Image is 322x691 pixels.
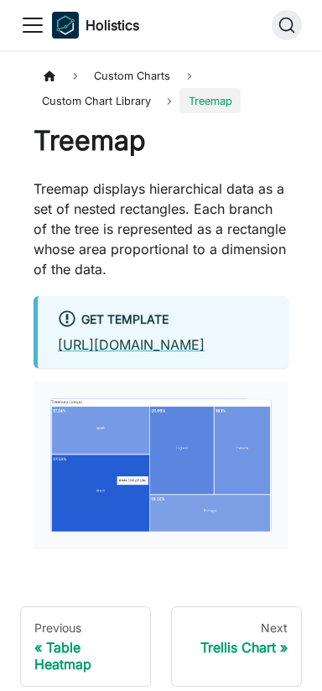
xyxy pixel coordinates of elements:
div: Previous [34,621,137,636]
button: Search (Ctrl+K) [272,10,302,40]
button: Toggle navigation bar [20,13,45,38]
a: Custom Chart Library [34,88,159,112]
span: Custom Chart Library [42,95,151,107]
span: Treemap [179,88,240,112]
a: NextTrellis Chart [171,606,302,687]
nav: Docs pages [20,606,302,687]
div: Next [185,621,288,636]
div: Get Template [58,309,268,331]
span: Custom Charts [86,64,179,88]
a: PreviousTable Heatmap [20,606,151,687]
div: Table Heatmap [34,639,137,673]
p: Treemap displays hierarchical data as a set of nested rectangles. Each branch of the tree is repr... [34,179,288,279]
b: Holistics [86,15,139,35]
div: Trellis Chart [185,639,288,656]
h1: Treemap [34,124,288,158]
a: [URL][DOMAIN_NAME] [58,336,205,353]
nav: Breadcrumbs [34,64,288,113]
img: Holistics [52,12,79,39]
a: HolisticsHolistics [52,12,139,39]
a: Home page [34,64,65,88]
